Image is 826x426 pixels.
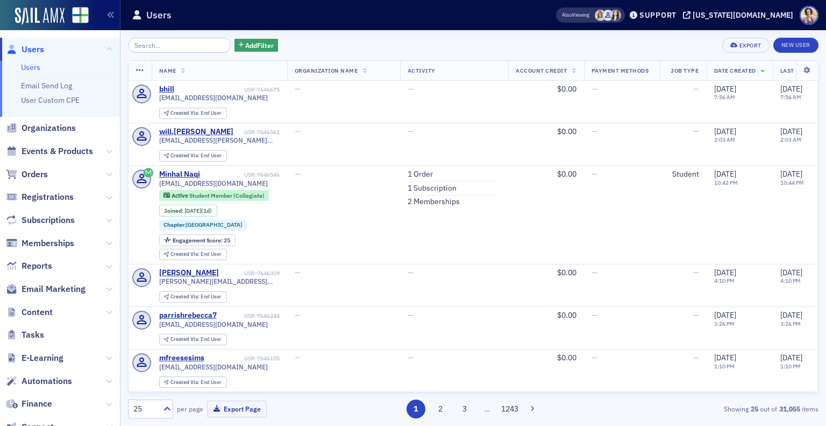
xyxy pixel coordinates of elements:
a: Events & Products [6,145,93,157]
a: User Custom CPE [21,95,80,105]
span: — [693,310,699,320]
span: $0.00 [557,84,576,94]
div: Joined: 2025-09-25 00:00:00 [159,205,217,217]
span: — [408,268,414,277]
a: Email Send Log [21,81,72,90]
time: 7:56 AM [714,93,735,101]
span: Last Updated [780,67,822,74]
span: $0.00 [557,310,576,320]
span: [DATE] [780,353,802,362]
div: End User [170,252,222,257]
span: — [408,127,414,136]
a: Content [6,306,53,318]
a: Active Student Member (Collegiate) [163,192,264,199]
span: Katey Free [602,10,614,21]
span: [DATE] [780,169,802,179]
span: Subscriptions [22,214,75,226]
strong: 25 [749,404,760,414]
button: 2 [431,400,450,418]
div: mfreesesims [159,353,204,363]
a: bhill [159,85,174,94]
div: Export [739,43,761,48]
a: 2 Memberships [408,197,460,207]
span: [DATE] [714,84,736,94]
span: Student Member (Collegiate) [189,192,265,199]
a: Registrations [6,191,74,203]
a: Subscriptions [6,214,75,226]
span: E-Learning [22,352,63,364]
a: Email Marketing [6,283,86,295]
span: Events & Products [22,145,93,157]
span: — [693,127,699,136]
div: Created Via: End User [159,249,227,260]
span: Created Via : [170,109,201,116]
span: — [592,84,597,94]
a: Minhal Naqi [159,170,200,179]
time: 4:10 PM [714,277,735,284]
time: 3:26 PM [714,320,735,327]
div: Created Via: End User [159,150,227,162]
a: 1 Subscription [408,184,457,193]
img: SailAMX [72,7,89,24]
span: — [295,169,301,179]
a: View Homepage [65,7,89,25]
button: Export Page [207,401,267,417]
span: Created Via : [170,336,201,343]
a: parrishrebecca7 [159,311,217,320]
span: [EMAIL_ADDRESS][DOMAIN_NAME] [159,320,268,329]
span: Bethany Booth [595,10,606,21]
span: Profile [800,6,818,25]
img: SailAMX [15,8,65,25]
div: Student [667,170,699,179]
span: — [592,169,597,179]
span: Tasks [22,329,44,341]
time: 4:10 PM [780,277,801,284]
span: Joined : [164,207,184,214]
span: — [592,310,597,320]
span: Active [172,192,189,199]
button: 3 [455,400,474,418]
span: Automations [22,375,72,387]
span: Reports [22,260,52,272]
span: [DATE] [780,310,802,320]
span: [DATE] [780,84,802,94]
span: — [295,84,301,94]
div: Showing out of items [596,404,818,414]
a: E-Learning [6,352,63,364]
span: [DATE] [780,268,802,277]
span: — [295,310,301,320]
a: Memberships [6,238,74,249]
div: 25 [133,403,157,415]
button: 1 [407,400,425,418]
button: 1243 [501,400,519,418]
div: USR-7646546 [202,171,280,178]
span: [DATE] [184,207,201,214]
span: — [592,268,597,277]
span: Created Via : [170,379,201,386]
span: Organizations [22,122,76,134]
span: Activity [408,67,436,74]
a: [PERSON_NAME] [159,268,219,278]
span: [DATE] [780,127,802,136]
span: — [295,127,301,136]
a: Chapter:[GEOGRAPHIC_DATA] [163,221,242,228]
span: [DATE] [714,169,736,179]
span: — [592,353,597,362]
time: 1:10 PM [714,362,735,370]
div: USR-7646675 [176,86,280,93]
time: 10:42 PM [714,179,738,186]
div: Support [639,10,677,20]
a: will.[PERSON_NAME] [159,127,233,137]
span: Job Type [671,67,699,74]
span: — [408,310,414,320]
span: Orders [22,169,48,180]
span: [DATE] [714,268,736,277]
h1: Users [146,9,172,22]
span: — [693,353,699,362]
span: Date Created [714,67,756,74]
div: Created Via: End User [159,334,227,345]
span: Payment Methods [592,67,649,74]
span: [PERSON_NAME][EMAIL_ADDRESS][DOMAIN_NAME] [159,277,280,285]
